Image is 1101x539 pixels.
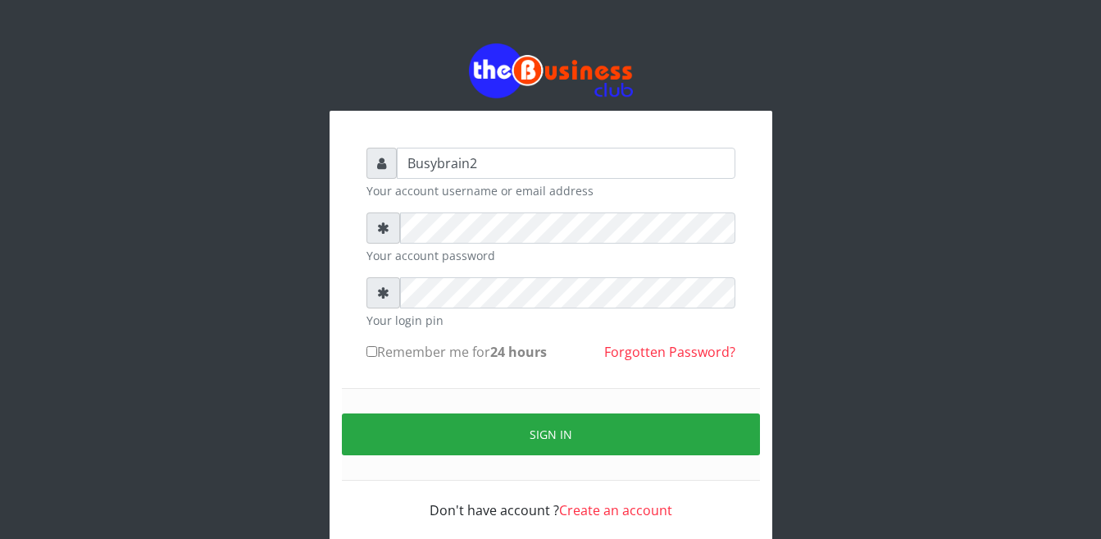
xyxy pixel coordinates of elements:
[604,343,735,361] a: Forgotten Password?
[490,343,547,361] b: 24 hours
[342,413,760,455] button: Sign in
[366,342,547,362] label: Remember me for
[366,312,735,329] small: Your login pin
[397,148,735,179] input: Username or email address
[366,247,735,264] small: Your account password
[366,481,735,520] div: Don't have account ?
[559,501,672,519] a: Create an account
[366,182,735,199] small: Your account username or email address
[366,346,377,357] input: Remember me for24 hours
